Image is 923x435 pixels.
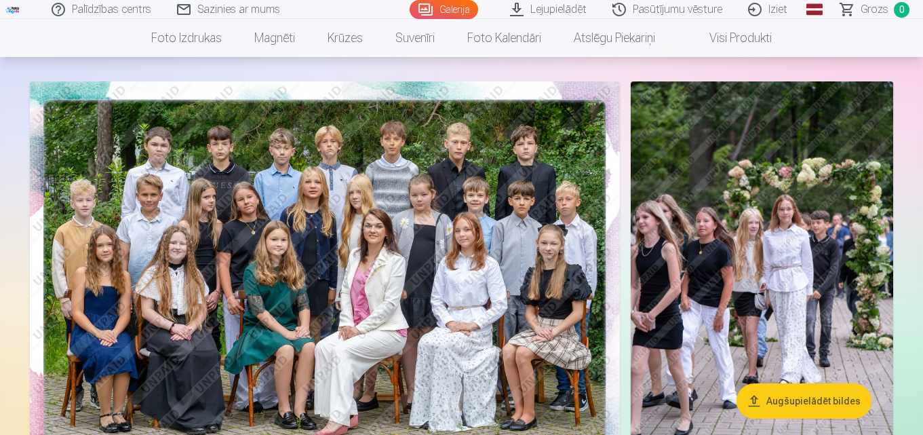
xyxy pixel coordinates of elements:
[894,2,909,18] span: 0
[451,19,557,57] a: Foto kalendāri
[238,19,311,57] a: Magnēti
[671,19,788,57] a: Visi produkti
[135,19,238,57] a: Foto izdrukas
[5,5,20,14] img: /fa3
[861,1,888,18] span: Grozs
[737,383,871,419] button: Augšupielādēt bildes
[557,19,671,57] a: Atslēgu piekariņi
[311,19,379,57] a: Krūzes
[379,19,451,57] a: Suvenīri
